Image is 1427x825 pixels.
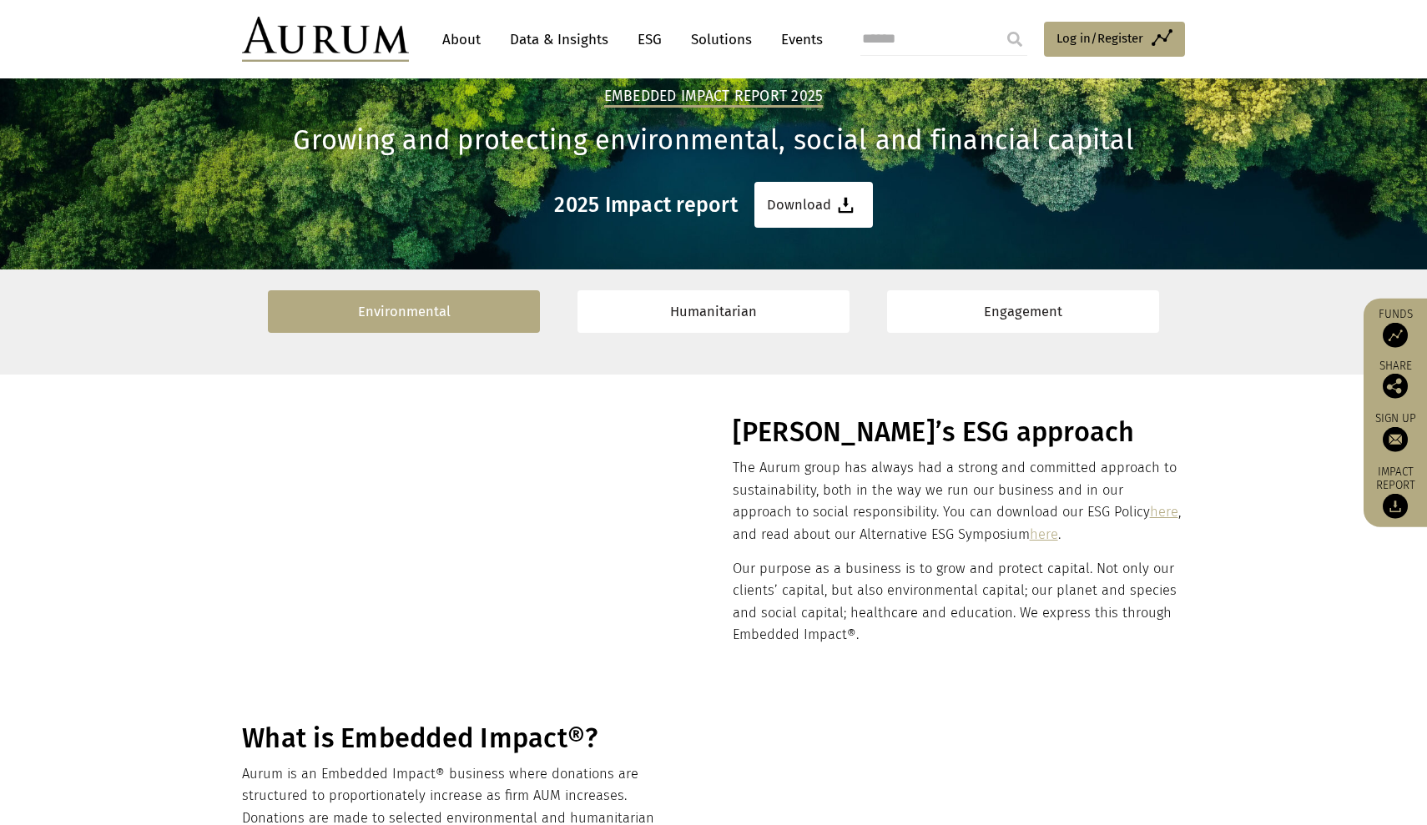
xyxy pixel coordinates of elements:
[1372,306,1419,347] a: Funds
[998,23,1031,56] input: Submit
[434,24,489,55] a: About
[268,290,540,333] a: Environmental
[733,457,1181,546] p: The Aurum group has always had a strong and committed approach to sustainability, both in the way...
[733,558,1181,646] p: Our purpose as a business is to grow and protect capital. Not only our clients’ capital, but also...
[1372,410,1419,451] a: Sign up
[554,193,738,218] h3: 2025 Impact report
[1056,28,1143,48] span: Log in/Register
[733,416,1181,449] h1: [PERSON_NAME]’s ESG approach
[683,24,760,55] a: Solutions
[1383,322,1408,347] img: Access Funds
[1150,504,1178,520] a: here
[502,24,617,55] a: Data & Insights
[242,722,690,755] h1: What is Embedded Impact®?
[1372,360,1419,398] div: Share
[1383,373,1408,398] img: Share this post
[754,182,873,228] a: Download
[1383,426,1408,451] img: Sign up to our newsletter
[1044,22,1185,57] a: Log in/Register
[887,290,1159,333] a: Engagement
[604,88,824,108] h2: Embedded Impact report 2025
[242,17,409,62] img: Aurum
[577,290,850,333] a: Humanitarian
[1372,464,1419,519] a: Impact report
[242,124,1185,157] h1: Growing and protecting environmental, social and financial capital
[629,24,670,55] a: ESG
[773,24,823,55] a: Events
[1030,526,1058,542] a: here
